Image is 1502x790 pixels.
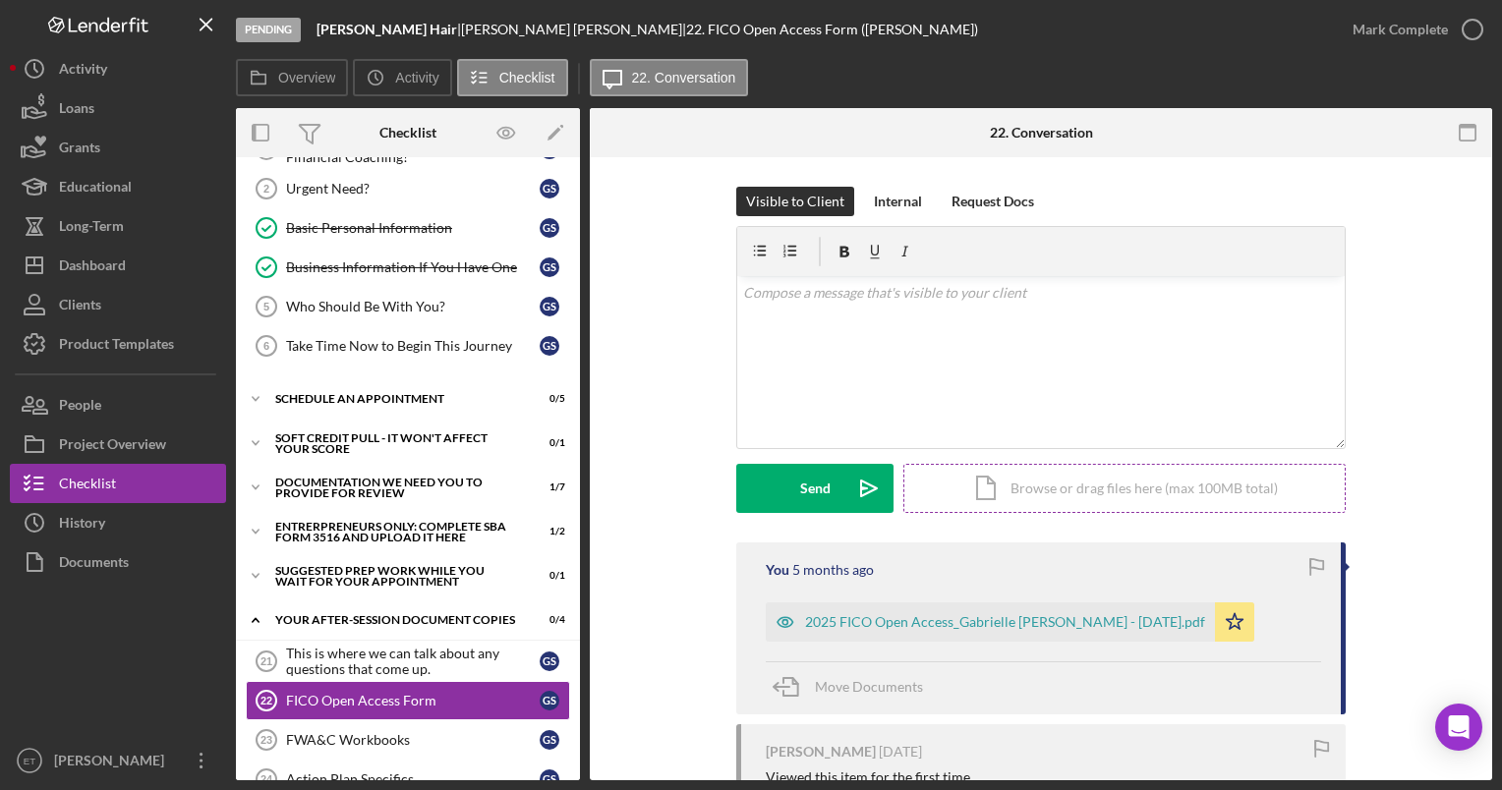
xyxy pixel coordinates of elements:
[10,206,226,246] a: Long-Term
[317,22,461,37] div: |
[275,614,516,626] div: Your After-Session Document Copies
[530,481,565,493] div: 1 / 7
[540,336,559,356] div: G S
[10,324,226,364] button: Product Templates
[263,301,269,312] tspan: 5
[540,691,559,710] div: G S
[10,542,226,582] button: Documents
[59,285,101,329] div: Clients
[530,570,565,582] div: 0 / 1
[246,169,570,208] a: 2Urgent Need?GS
[286,299,540,314] div: Who Should Be With You?
[286,646,540,677] div: This is where we can talk about any questions that come up.
[10,464,226,503] button: Checklist
[530,614,565,626] div: 0 / 4
[246,248,570,287] a: Business Information If You Have OneGS
[59,128,100,172] div: Grants
[246,681,570,720] a: 22FICO Open Access FormGS
[942,187,1044,216] button: Request Docs
[1435,704,1482,751] div: Open Intercom Messenger
[540,179,559,198] div: G S
[236,18,301,42] div: Pending
[540,651,559,671] div: G S
[10,285,226,324] button: Clients
[263,340,269,352] tspan: 6
[236,59,348,96] button: Overview
[766,769,973,785] div: Viewed this item for the first time.
[263,183,269,195] tspan: 2
[379,125,436,141] div: Checklist
[590,59,749,96] button: 22. Conversation
[815,678,923,695] span: Move Documents
[286,259,540,275] div: Business Information If You Have One
[540,769,559,789] div: G S
[990,125,1093,141] div: 22. Conversation
[10,385,226,424] a: People
[59,88,94,133] div: Loans
[766,602,1254,642] button: 2025 FICO Open Access_Gabrielle [PERSON_NAME] - [DATE].pdf
[736,464,894,513] button: Send
[766,562,789,578] div: You
[766,744,876,760] div: [PERSON_NAME]
[246,287,570,326] a: 5Who Should Be With You?GS
[864,187,932,216] button: Internal
[10,49,226,88] button: Activity
[686,22,978,37] div: 22. FICO Open Access Form ([PERSON_NAME])
[286,693,540,708] div: FICO Open Access Form
[10,88,226,128] button: Loans
[10,503,226,542] button: History
[286,220,540,236] div: Basic Personal Information
[275,521,516,543] div: Entrerpreneurs Only: Complete SBA Form 3516 and Upload it Here
[353,59,451,96] button: Activity
[10,424,226,464] button: Project Overview
[792,562,874,578] time: 2025-04-16 01:37
[530,437,565,449] div: 0 / 1
[286,732,540,748] div: FWA&C Workbooks
[540,730,559,750] div: G S
[59,206,124,251] div: Long-Term
[275,477,516,499] div: Documentation We Need You To Provide For Review
[805,614,1205,630] div: 2025 FICO Open Access_Gabrielle [PERSON_NAME] - [DATE].pdf
[10,246,226,285] button: Dashboard
[766,662,943,711] button: Move Documents
[59,49,107,93] div: Activity
[800,464,831,513] div: Send
[246,642,570,681] a: 21This is where we can talk about any questions that come up.GS
[286,181,540,197] div: Urgent Need?
[59,503,105,547] div: History
[246,720,570,760] a: 23FWA&C WorkbooksGS
[1333,10,1492,49] button: Mark Complete
[260,655,272,667] tspan: 21
[49,741,177,785] div: [PERSON_NAME]
[275,565,516,588] div: Suggested Prep Work While You Wait For Your Appointment
[10,128,226,167] a: Grants
[260,773,273,785] tspan: 24
[286,771,540,787] div: Action Plan Specifics
[879,744,922,760] time: 2023-06-07 17:12
[395,70,438,85] label: Activity
[874,187,922,216] div: Internal
[59,542,129,587] div: Documents
[10,741,226,780] button: ET[PERSON_NAME]
[278,70,335,85] label: Overview
[530,526,565,537] div: 1 / 2
[59,464,116,508] div: Checklist
[461,22,686,37] div: [PERSON_NAME] [PERSON_NAME] |
[10,167,226,206] button: Educational
[260,695,272,706] tspan: 22
[246,208,570,248] a: Basic Personal InformationGS
[59,167,132,211] div: Educational
[246,326,570,366] a: 6Take Time Now to Begin This JourneyGS
[317,21,457,37] b: [PERSON_NAME] Hair
[59,246,126,290] div: Dashboard
[275,393,516,405] div: Schedule An Appointment
[952,187,1034,216] div: Request Docs
[59,324,174,368] div: Product Templates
